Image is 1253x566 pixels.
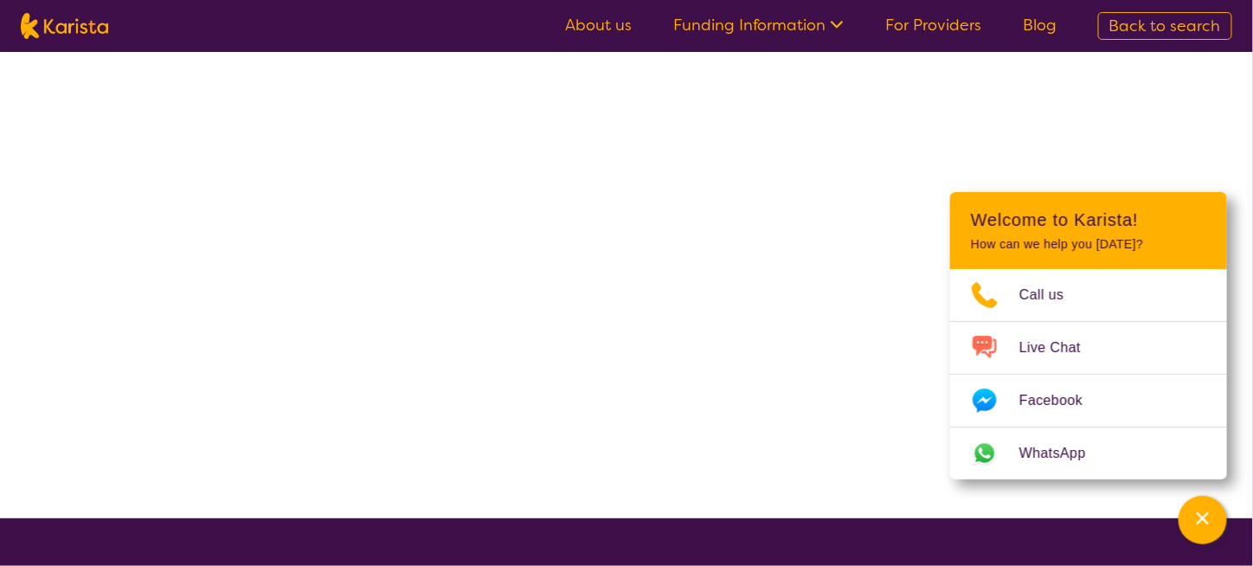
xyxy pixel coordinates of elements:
a: Blog [1023,15,1057,35]
p: How can we help you [DATE]? [971,237,1206,252]
span: Facebook [1019,388,1103,414]
a: About us [565,15,632,35]
ul: Choose channel [950,269,1227,479]
a: Funding Information [673,15,844,35]
button: Channel Menu [1179,496,1227,544]
div: Channel Menu [950,192,1227,479]
a: For Providers [885,15,981,35]
a: Back to search [1098,12,1232,40]
span: Live Chat [1019,335,1102,361]
span: WhatsApp [1019,441,1107,466]
h2: Welcome to Karista! [971,209,1206,230]
span: Call us [1019,282,1085,308]
img: Karista logo [21,13,108,39]
span: Back to search [1109,16,1221,36]
a: Web link opens in a new tab. [950,428,1227,479]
